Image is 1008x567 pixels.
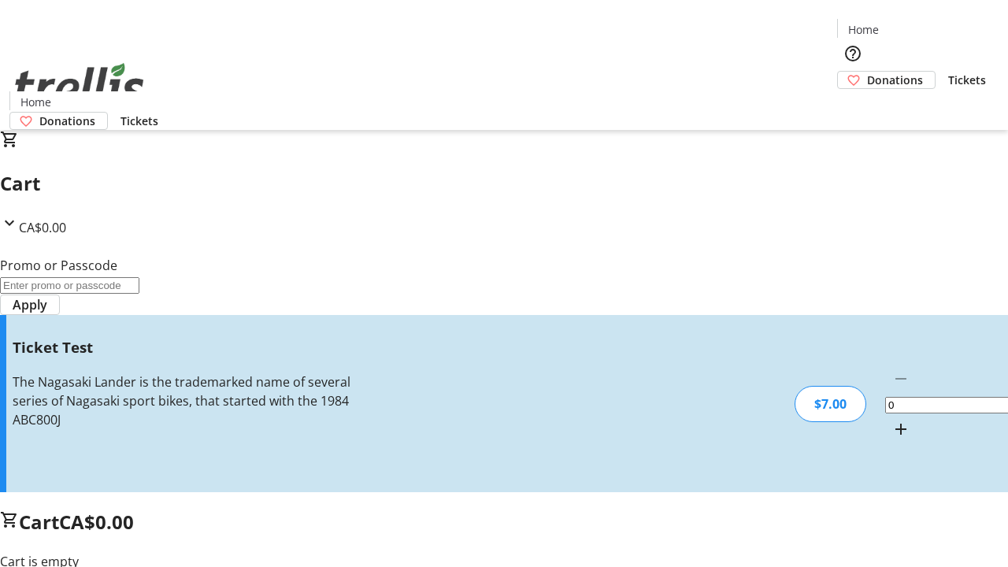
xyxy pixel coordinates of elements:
button: Increment by one [885,413,917,445]
a: Tickets [108,113,171,129]
span: CA$0.00 [59,509,134,535]
div: $7.00 [795,386,866,422]
div: The Nagasaki Lander is the trademarked name of several series of Nagasaki sport bikes, that start... [13,372,357,429]
span: Donations [39,113,95,129]
span: Apply [13,295,47,314]
span: CA$0.00 [19,219,66,236]
span: Tickets [120,113,158,129]
span: Donations [867,72,923,88]
a: Home [838,21,888,38]
h3: Ticket Test [13,336,357,358]
span: Tickets [948,72,986,88]
span: Home [20,94,51,110]
a: Donations [9,112,108,130]
a: Tickets [936,72,999,88]
a: Donations [837,71,936,89]
a: Home [10,94,61,110]
button: Help [837,38,869,69]
span: Home [848,21,879,38]
button: Cart [837,89,869,120]
img: Orient E2E Organization HrWo1i01yf's Logo [9,46,150,124]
